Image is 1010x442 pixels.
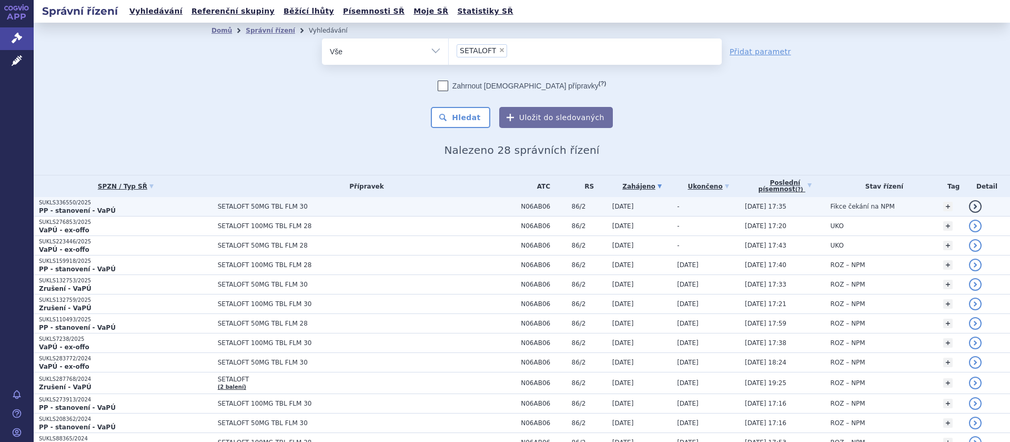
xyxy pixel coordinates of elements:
[39,316,213,323] p: SUKLS110493/2025
[410,4,451,18] a: Moje SŘ
[572,359,607,366] span: 86/2
[677,320,699,327] span: [DATE]
[521,339,566,347] span: N06AB06
[943,299,953,309] a: +
[938,175,964,197] th: Tag
[612,222,634,230] span: [DATE]
[39,336,213,343] p: SUKLS7238/2025
[572,400,607,407] span: 86/2
[218,419,481,427] span: SETALOFT 50MG TBL FLM 30
[521,261,566,269] span: N06AB06
[831,203,895,210] span: Fikce čekání na NPM
[730,46,791,57] a: Přidat parametr
[969,337,982,349] a: detail
[454,4,516,18] a: Statistiky SŘ
[39,227,89,234] strong: VaPÚ - ex-offo
[39,355,213,362] p: SUKLS283772/2024
[677,179,740,194] a: Ukončeno
[521,379,566,387] span: N06AB06
[567,175,607,197] th: RS
[969,200,982,213] a: detail
[39,277,213,284] p: SUKLS132753/2025
[39,384,92,391] strong: Zrušení - VaPÚ
[572,222,607,230] span: 86/2
[943,280,953,289] a: +
[943,221,953,231] a: +
[677,222,679,230] span: -
[943,338,953,348] a: +
[218,400,481,407] span: SETALOFT 100MG TBL FLM 30
[39,179,213,194] a: SPZN / Typ SŘ
[969,298,982,310] a: detail
[218,203,481,210] span: SETALOFT 50MG TBL FLM 30
[969,356,982,369] a: detail
[745,400,786,407] span: [DATE] 17:16
[572,281,607,288] span: 86/2
[499,107,613,128] button: Uložit do sledovaných
[745,203,786,210] span: [DATE] 17:35
[39,396,213,404] p: SUKLS273913/2024
[831,300,865,308] span: ROZ – NPM
[745,300,786,308] span: [DATE] 17:21
[745,222,786,230] span: [DATE] 17:20
[969,377,982,389] a: detail
[677,419,699,427] span: [DATE]
[572,203,607,210] span: 86/2
[39,305,92,312] strong: Zrušení - VaPÚ
[612,261,634,269] span: [DATE]
[612,339,634,347] span: [DATE]
[831,359,865,366] span: ROZ – NPM
[218,320,481,327] span: SETALOFT 50MG TBL FLM 28
[831,320,865,327] span: ROZ – NPM
[218,300,481,308] span: SETALOFT 100MG TBL FLM 30
[599,80,606,87] abbr: (?)
[612,379,634,387] span: [DATE]
[677,359,699,366] span: [DATE]
[39,219,213,226] p: SUKLS276853/2025
[39,376,213,383] p: SUKLS287768/2024
[745,261,786,269] span: [DATE] 17:40
[218,384,246,390] a: (2 balení)
[943,319,953,328] a: +
[969,397,982,410] a: detail
[969,220,982,232] a: detail
[612,400,634,407] span: [DATE]
[39,343,89,351] strong: VaPÚ - ex-offo
[831,222,844,230] span: UKO
[39,266,116,273] strong: PP - stanovení - VaPÚ
[521,242,566,249] span: N06AB06
[745,320,786,327] span: [DATE] 17:59
[39,246,89,253] strong: VaPÚ - ex-offo
[431,107,490,128] button: Hledat
[831,339,865,347] span: ROZ – NPM
[39,363,89,370] strong: VaPÚ - ex-offo
[677,400,699,407] span: [DATE]
[39,199,213,207] p: SUKLS336550/2025
[943,399,953,408] a: +
[745,359,786,366] span: [DATE] 18:24
[745,242,786,249] span: [DATE] 17:43
[612,300,634,308] span: [DATE]
[218,376,481,383] span: SETALOFT
[460,47,496,54] span: SETALOFT
[943,418,953,428] a: +
[831,261,865,269] span: ROZ – NPM
[572,300,607,308] span: 86/2
[825,175,938,197] th: Stav řízení
[218,242,481,249] span: SETALOFT 50MG TBL FLM 28
[39,297,213,304] p: SUKLS132759/2025
[218,359,481,366] span: SETALOFT 50MG TBL FLM 30
[340,4,408,18] a: Písemnosti SŘ
[516,175,566,197] th: ATC
[969,417,982,429] a: detail
[188,4,278,18] a: Referenční skupiny
[572,339,607,347] span: 86/2
[572,242,607,249] span: 86/2
[39,424,116,431] strong: PP - stanovení - VaPÚ
[943,260,953,270] a: +
[444,144,599,156] span: Nalezeno 28 správních řízení
[438,81,606,91] label: Zahrnout [DEMOGRAPHIC_DATA] přípravky
[39,404,116,411] strong: PP - stanovení - VaPÚ
[34,4,126,18] h2: Správní řízení
[126,4,186,18] a: Vyhledávání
